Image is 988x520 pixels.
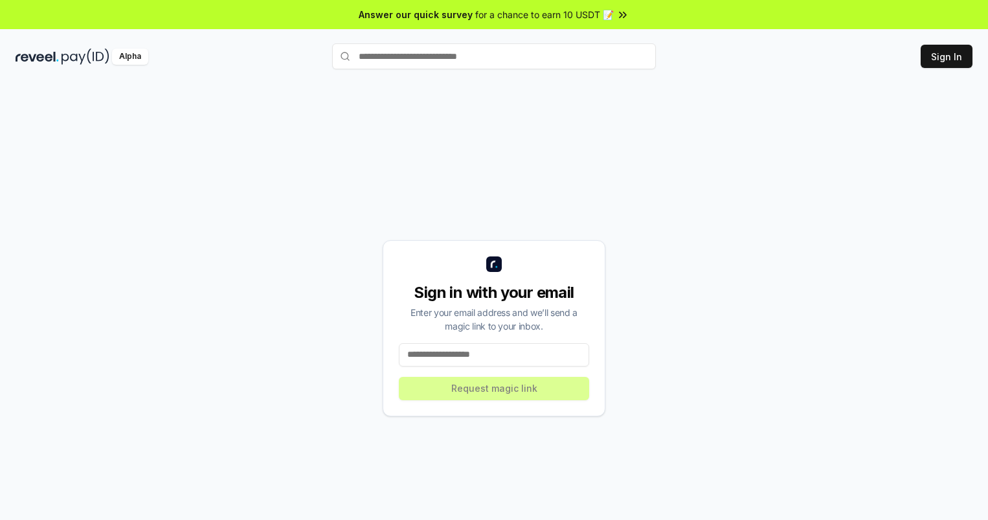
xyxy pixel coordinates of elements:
div: Enter your email address and we’ll send a magic link to your inbox. [399,306,589,333]
button: Sign In [921,45,972,68]
span: for a chance to earn 10 USDT 📝 [475,8,614,21]
div: Sign in with your email [399,282,589,303]
img: pay_id [62,49,109,65]
div: Alpha [112,49,148,65]
span: Answer our quick survey [359,8,473,21]
img: reveel_dark [16,49,59,65]
img: logo_small [486,256,502,272]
